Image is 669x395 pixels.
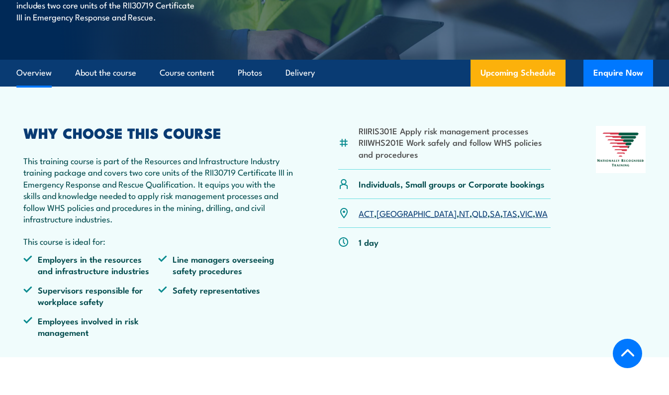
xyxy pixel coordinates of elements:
[459,207,470,219] a: NT
[23,253,158,277] li: Employers in the resources and infrastructure industries
[583,60,653,87] button: Enquire Now
[75,60,136,86] a: About the course
[535,207,548,219] a: WA
[359,207,374,219] a: ACT
[359,207,548,219] p: , , , , , , ,
[286,60,315,86] a: Delivery
[16,60,52,86] a: Overview
[23,155,293,224] p: This training course is part of the Resources and Infrastructure Industry training package and co...
[359,136,551,160] li: RIIWHS201E Work safely and follow WHS policies and procedures
[471,60,566,87] a: Upcoming Schedule
[359,125,551,136] li: RIIRIS301E Apply risk management processes
[472,207,487,219] a: QLD
[377,207,457,219] a: [GEOGRAPHIC_DATA]
[359,236,379,248] p: 1 day
[503,207,517,219] a: TAS
[23,315,158,338] li: Employees involved in risk management
[238,60,262,86] a: Photos
[158,284,293,307] li: Safety representatives
[158,253,293,277] li: Line managers overseeing safety procedures
[359,178,545,190] p: Individuals, Small groups or Corporate bookings
[596,126,646,173] img: Nationally Recognised Training logo.
[490,207,500,219] a: SA
[23,126,293,139] h2: WHY CHOOSE THIS COURSE
[23,235,293,247] p: This course is ideal for:
[160,60,214,86] a: Course content
[520,207,533,219] a: VIC
[23,284,158,307] li: Supervisors responsible for workplace safety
